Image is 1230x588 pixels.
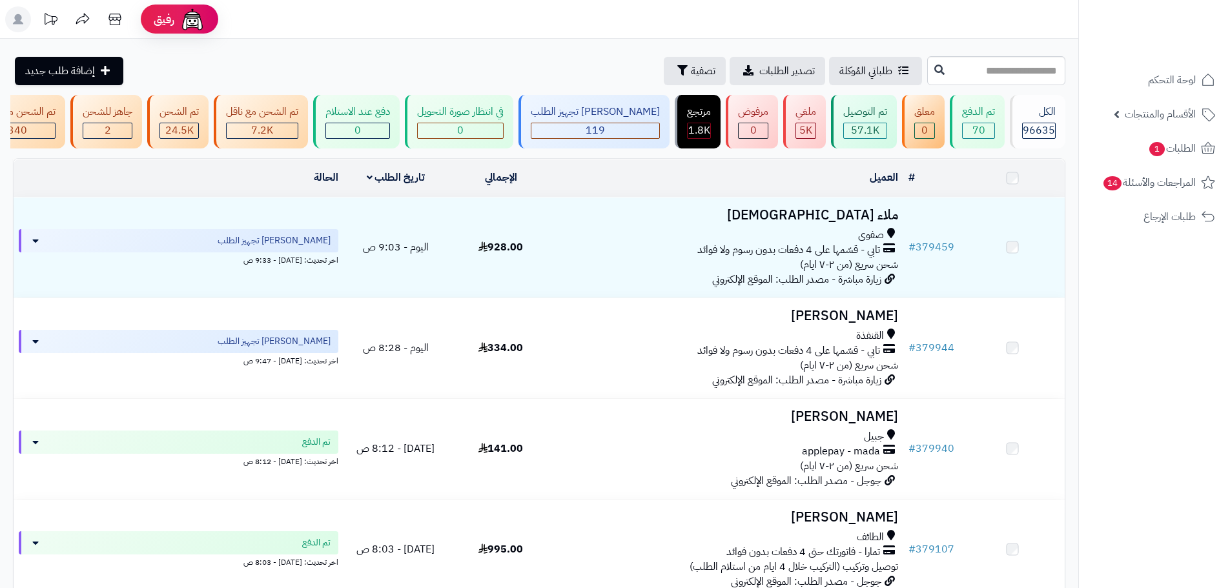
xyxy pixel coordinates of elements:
[25,63,95,79] span: إضافة طلب جديد
[914,105,935,119] div: معلق
[1143,208,1196,226] span: طلبات الإرجاع
[796,123,815,138] div: 4998
[723,95,781,148] a: مرفوض 0
[478,239,523,255] span: 928.00
[908,542,954,557] a: #379107
[908,340,916,356] span: #
[34,6,67,35] a: تحديثات المنصة
[363,340,429,356] span: اليوم - 8:28 ص
[1103,176,1122,190] span: 14
[829,57,922,85] a: طلباتي المُوكلة
[908,441,954,456] a: #379940
[363,239,429,255] span: اليوم - 9:03 ص
[1102,174,1196,192] span: المراجعات والأسئلة
[800,257,898,272] span: شحن سريع (من ٢-٧ ايام)
[586,123,605,138] span: 119
[83,105,132,119] div: جاهز للشحن
[154,12,174,27] span: رفيق
[856,329,884,343] span: القنفذة
[908,340,954,356] a: #379944
[1149,142,1165,156] span: 1
[664,57,726,85] button: تصفية
[354,123,361,138] span: 0
[800,458,898,474] span: شحن سريع (من ٢-٧ ايام)
[145,95,211,148] a: تم الشحن 24.5K
[159,105,199,119] div: تم الشحن
[962,105,995,119] div: تم الدفع
[839,63,892,79] span: طلباتي المُوكلة
[731,473,881,489] span: جوجل - مصدر الطلب: الموقع الإلكتروني
[19,252,338,266] div: اخر تحديث: [DATE] - 9:33 ص
[672,95,723,148] a: مرتجع 1.8K
[843,105,887,119] div: تم التوصيل
[690,559,898,574] span: توصيل وتركيب (التركيب خلال 4 ايام من استلام الطلب)
[915,123,934,138] div: 0
[908,239,916,255] span: #
[367,170,425,185] a: تاريخ الطلب
[759,63,815,79] span: تصدير الطلبات
[160,123,198,138] div: 24542
[738,105,768,119] div: مرفوض
[1087,201,1222,232] a: طلبات الإرجاع
[864,429,884,444] span: جبيل
[531,105,660,119] div: [PERSON_NAME] تجهيز الطلب
[559,510,898,525] h3: [PERSON_NAME]
[326,123,389,138] div: 0
[314,170,338,185] a: الحالة
[947,95,1007,148] a: تم الدفع 70
[105,123,111,138] span: 2
[1125,105,1196,123] span: الأقسام والمنتجات
[844,123,887,138] div: 57054
[697,243,880,258] span: تابي - قسّمها على 4 دفعات بدون رسوم ولا فوائد
[870,170,898,185] a: العميل
[688,123,710,138] span: 1.8K
[478,340,523,356] span: 334.00
[697,343,880,358] span: تابي - قسّمها على 4 دفعات بدون رسوم ولا فوائد
[559,309,898,323] h3: [PERSON_NAME]
[179,6,205,32] img: ai-face.png
[972,123,985,138] span: 70
[478,441,523,456] span: 141.00
[908,239,954,255] a: #379459
[1007,95,1068,148] a: الكل96635
[739,123,768,138] div: 0
[418,123,503,138] div: 0
[688,123,710,138] div: 1845
[218,234,331,247] span: [PERSON_NAME] تجهيز الطلب
[963,123,994,138] div: 70
[726,545,880,560] span: تمارا - فاتورتك حتى 4 دفعات بدون فوائد
[899,95,947,148] a: معلق 0
[478,542,523,557] span: 995.00
[302,436,331,449] span: تم الدفع
[730,57,825,85] a: تصدير الطلبات
[712,272,881,287] span: زيارة مباشرة - مصدر الطلب: الموقع الإلكتروني
[302,536,331,549] span: تم الدفع
[227,123,298,138] div: 7222
[712,372,881,388] span: زيارة مباشرة - مصدر الطلب: الموقع الإلكتروني
[211,95,311,148] a: تم الشحن مع ناقل 7.2K
[165,123,194,138] span: 24.5K
[19,353,338,367] div: اخر تحديث: [DATE] - 9:47 ص
[800,358,898,373] span: شحن سريع (من ٢-٧ ايام)
[218,335,331,348] span: [PERSON_NAME] تجهيز الطلب
[19,454,338,467] div: اخر تحديث: [DATE] - 8:12 ص
[83,123,132,138] div: 2
[516,95,672,148] a: [PERSON_NAME] تجهيز الطلب 119
[857,530,884,545] span: الطائف
[687,105,711,119] div: مرتجع
[559,208,898,223] h3: ملاء [DEMOGRAPHIC_DATA]
[1148,139,1196,157] span: الطلبات
[226,105,298,119] div: تم الشحن مع ناقل
[559,409,898,424] h3: [PERSON_NAME]
[531,123,659,138] div: 119
[802,444,880,459] span: applepay - mada
[781,95,828,148] a: ملغي 5K
[1023,123,1055,138] span: 96635
[1022,105,1056,119] div: الكل
[1148,71,1196,89] span: لوحة التحكم
[795,105,816,119] div: ملغي
[311,95,402,148] a: دفع عند الاستلام 0
[908,170,915,185] a: #
[485,170,517,185] a: الإجمالي
[828,95,899,148] a: تم التوصيل 57.1K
